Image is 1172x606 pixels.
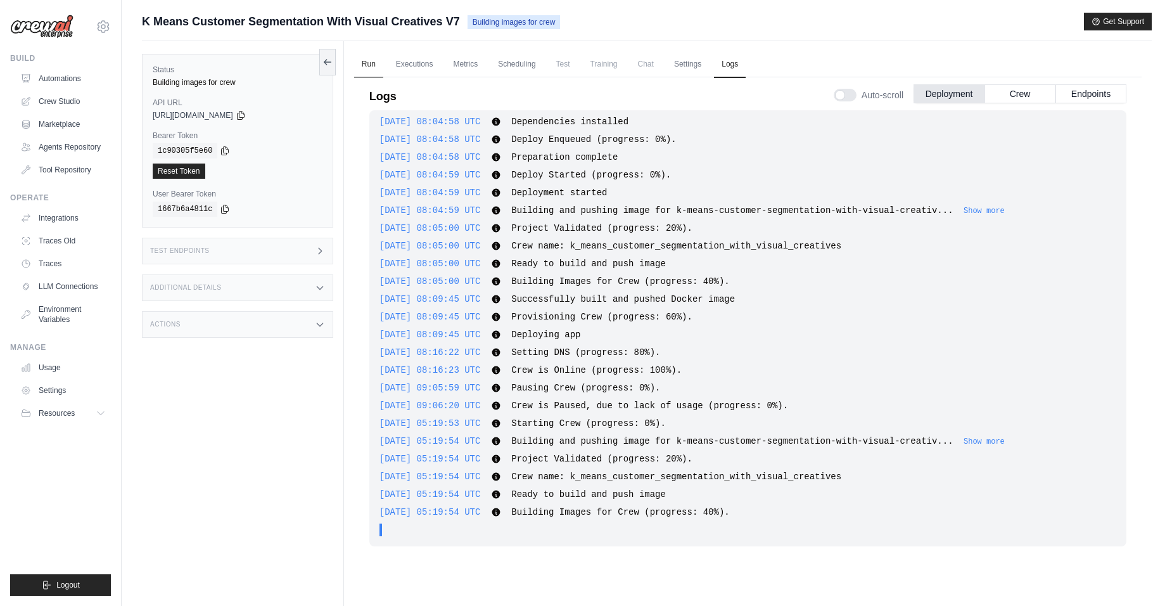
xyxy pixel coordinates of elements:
h3: Additional Details [150,284,221,292]
span: Crew is Online (progress: 100%). [511,365,682,375]
label: User Bearer Token [153,189,322,199]
span: Resources [39,408,75,418]
label: Status [153,65,322,75]
span: [DATE] 08:09:45 UTC [379,330,481,340]
div: Build [10,53,111,63]
span: [DATE] 08:05:00 UTC [379,223,481,233]
a: Crew Studio [15,91,111,112]
span: Crew is Paused, due to lack of usage (progress: 0%). [511,401,788,411]
span: Project Validated (progress: 20%). [511,223,692,233]
span: [DATE] 08:04:59 UTC [379,170,481,180]
h3: Actions [150,321,181,328]
button: Crew [984,84,1055,103]
a: Agents Repository [15,137,111,157]
span: [DATE] 08:05:00 UTC [379,241,481,251]
a: Executions [388,51,441,78]
a: Marketplace [15,114,111,134]
h3: Test Endpoints [150,247,210,255]
span: [DATE] 08:04:59 UTC [379,188,481,198]
span: Building and pushing image for k-means-customer-segmentation-with-visual-creativ... [511,436,953,446]
span: [DATE] 08:04:59 UTC [379,205,481,216]
span: Deploy Started (progress: 0%). [511,170,671,180]
span: [DATE] 05:19:54 UTC [379,436,481,446]
span: Project Validated (progress: 20%). [511,454,692,464]
a: Environment Variables [15,299,111,330]
span: Auto-scroll [862,89,903,101]
span: Preparation complete [511,152,618,162]
span: [DATE] 08:04:58 UTC [379,117,481,127]
a: Scheduling [490,51,543,78]
p: Logs [369,87,397,105]
span: Successfully built and pushed Docker image [511,294,735,304]
span: Training is not available until the deployment is complete [583,51,625,77]
iframe: Chat Widget [1109,545,1172,606]
button: Show more [964,206,1005,216]
a: Usage [15,358,111,378]
button: Show more [964,437,1005,447]
span: [DATE] 05:19:53 UTC [379,418,481,429]
span: Building Images for Crew (progress: 40%). [511,276,729,287]
span: [DATE] 08:04:58 UTC [379,152,481,162]
span: Crew name: k_means_customer_segmentation_with_visual_creatives [511,241,841,251]
label: Bearer Token [153,131,322,141]
div: Manage [10,342,111,352]
a: Integrations [15,208,111,228]
span: Dependencies installed [511,117,628,127]
span: Deploying app [511,330,580,340]
span: [URL][DOMAIN_NAME] [153,110,233,120]
a: Automations [15,68,111,89]
span: [DATE] 05:19:54 UTC [379,489,481,500]
span: [DATE] 05:19:54 UTC [379,507,481,517]
button: Endpoints [1055,84,1126,103]
span: [DATE] 08:09:45 UTC [379,312,481,322]
a: Run [354,51,383,78]
span: [DATE] 09:06:20 UTC [379,401,481,411]
img: Logo [10,15,73,39]
span: K Means Customer Segmentation With Visual Creatives V7 [142,13,460,30]
a: Traces Old [15,231,111,251]
a: Traces [15,254,111,274]
button: Resources [15,403,111,423]
label: API URL [153,98,322,108]
span: Pausing Crew (progress: 0%). [511,383,660,393]
a: Logs [714,51,746,78]
span: [DATE] 08:04:58 UTC [379,134,481,145]
span: Deployment started [511,188,607,198]
span: [DATE] 08:16:22 UTC [379,347,481,358]
a: Settings [15,380,111,401]
span: Crew name: k_means_customer_segmentation_with_visual_creatives [511,472,841,482]
span: Building Images for Crew (progress: 40%). [511,507,729,517]
a: Tool Repository [15,160,111,180]
span: Deploy Enqueued (progress: 0%). [511,134,676,145]
button: Deployment [914,84,984,103]
button: Logout [10,574,111,596]
a: LLM Connections [15,276,111,297]
button: Get Support [1084,13,1152,30]
a: Settings [666,51,709,78]
a: Reset Token [153,164,205,179]
span: [DATE] 05:19:54 UTC [379,472,481,482]
span: Building images for crew [468,15,561,29]
a: Metrics [446,51,486,78]
div: Building images for crew [153,77,322,87]
span: [DATE] 05:19:54 UTC [379,454,481,464]
span: Setting DNS (progress: 80%). [511,347,660,358]
span: Ready to build and push image [511,489,666,500]
span: Building and pushing image for k-means-customer-segmentation-with-visual-creativ... [511,205,953,216]
div: Operate [10,193,111,203]
span: Chat is not available until the deployment is complete [630,51,661,77]
span: [DATE] 08:16:23 UTC [379,365,481,375]
span: [DATE] 09:05:59 UTC [379,383,481,393]
code: 1667b6a4811c [153,202,217,217]
span: Provisioning Crew (progress: 60%). [511,312,692,322]
span: [DATE] 08:05:00 UTC [379,276,481,287]
code: 1c90305f5e60 [153,143,217,158]
span: Ready to build and push image [511,259,666,269]
span: Starting Crew (progress: 0%). [511,418,666,429]
span: Test [549,51,578,77]
span: [DATE] 08:09:45 UTC [379,294,481,304]
span: Logout [56,580,80,590]
span: [DATE] 08:05:00 UTC [379,259,481,269]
